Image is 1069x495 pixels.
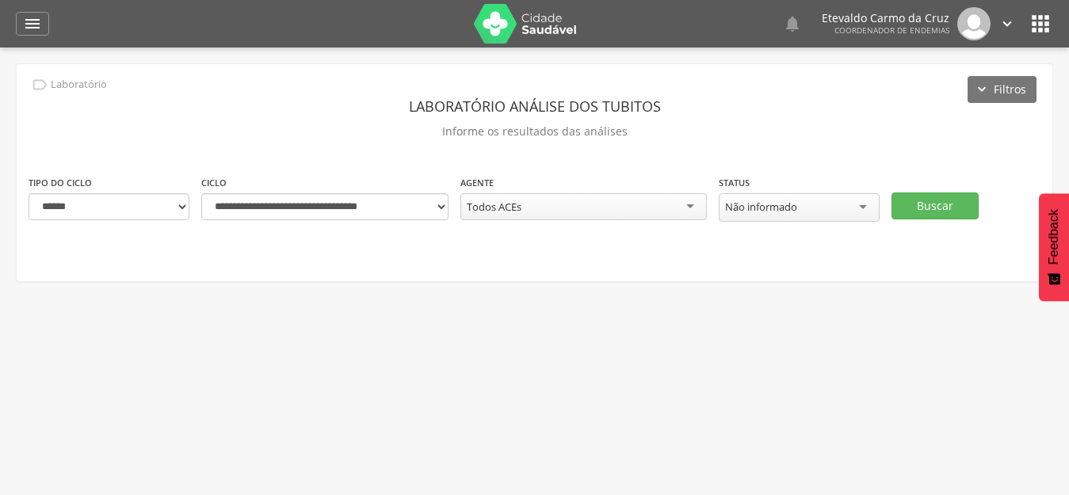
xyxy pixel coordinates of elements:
[891,192,979,219] button: Buscar
[23,14,42,33] i: 
[1047,209,1061,265] span: Feedback
[719,177,750,189] label: Status
[1028,11,1053,36] i: 
[822,13,949,24] p: Etevaldo Carmo da Cruz
[29,92,1040,120] header: Laboratório análise dos tubitos
[725,200,797,214] div: Não informado
[16,12,49,36] a: 
[460,177,494,189] label: Agente
[29,120,1040,143] p: Informe os resultados das análises
[783,7,802,40] a: 
[968,76,1037,103] button: Filtros
[467,200,521,214] div: Todos ACEs
[51,78,107,91] p: Laboratório
[783,14,802,33] i: 
[29,177,92,189] label: Tipo do ciclo
[1039,193,1069,301] button: Feedback - Mostrar pesquisa
[998,7,1016,40] a: 
[201,177,227,189] label: Ciclo
[834,25,949,36] span: Coordenador de Endemias
[998,15,1016,32] i: 
[31,76,48,93] i: 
